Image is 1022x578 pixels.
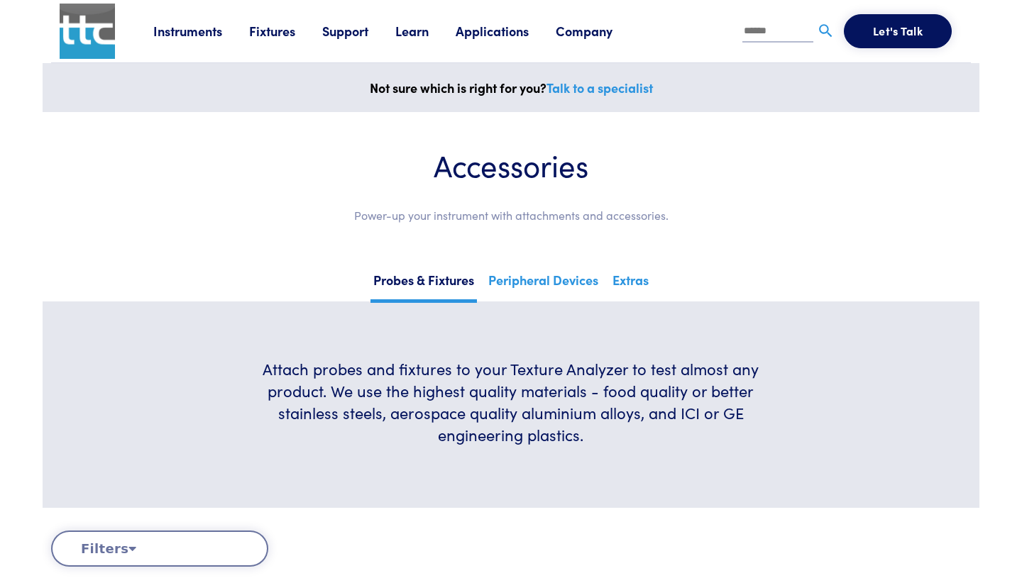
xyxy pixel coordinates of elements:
[245,358,776,445] h6: Attach probes and fixtures to your Texture Analyzer to test almost any product. We use the highes...
[485,268,601,299] a: Peripheral Devices
[60,4,115,59] img: ttc_logo_1x1_v1.0.png
[556,22,639,40] a: Company
[456,22,556,40] a: Applications
[610,268,652,299] a: Extras
[51,530,268,567] button: Filters
[249,22,322,40] a: Fixtures
[51,77,971,99] p: Not sure which is right for you?
[395,22,456,40] a: Learn
[370,268,477,303] a: Probes & Fixtures
[85,206,937,225] p: Power-up your instrument with attachments and accessories.
[153,22,249,40] a: Instruments
[322,22,395,40] a: Support
[546,79,653,96] a: Talk to a specialist
[85,146,937,184] h1: Accessories
[844,14,952,48] button: Let's Talk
